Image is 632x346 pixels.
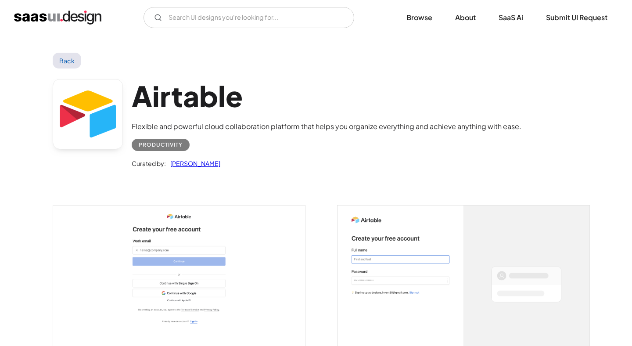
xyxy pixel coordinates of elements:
div: Flexible and powerful cloud collaboration platform that helps you organize everything and achieve... [132,121,521,132]
a: [PERSON_NAME] [166,158,220,169]
a: Back [53,53,81,68]
h1: Airtable [132,79,521,113]
div: Curated by: [132,158,166,169]
a: Submit UI Request [535,8,618,27]
a: Browse [396,8,443,27]
a: home [14,11,101,25]
a: SaaS Ai [488,8,534,27]
a: About [445,8,486,27]
input: Search UI designs you're looking for... [144,7,354,28]
div: Productivity [139,140,183,150]
form: Email Form [144,7,354,28]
